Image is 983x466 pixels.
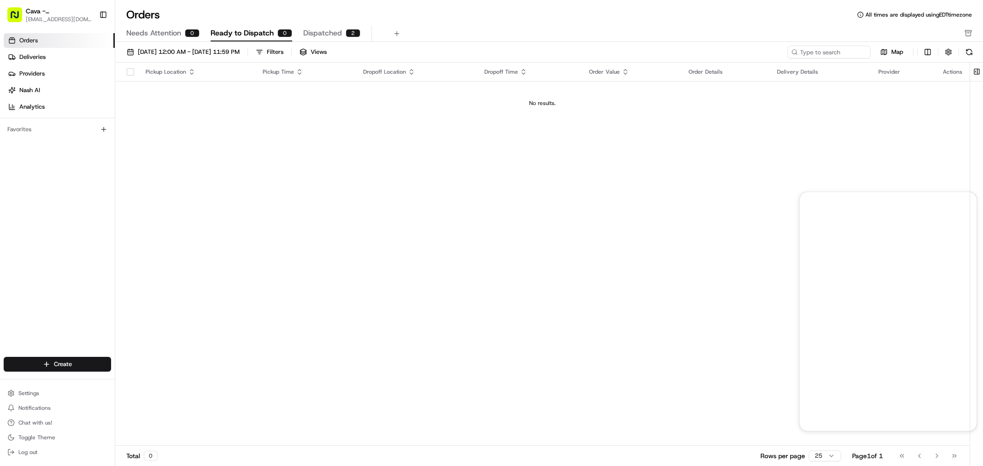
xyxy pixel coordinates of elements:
button: Notifications [4,402,111,414]
div: Favorites [4,122,111,137]
div: Pickup Time [263,68,348,76]
div: Order Details [689,68,762,76]
div: Actions [943,68,962,76]
span: All times are displayed using EDT timezone [865,11,972,18]
span: [DATE] 12:00 AM - [DATE] 11:59 PM [138,48,240,56]
div: Dropoff Location [363,68,470,76]
span: Orders [19,36,38,45]
span: Create [54,360,72,368]
p: Rows per page [760,451,805,460]
span: Needs Attention [126,28,181,39]
div: Provider [878,68,928,76]
a: Nash AI [4,83,115,98]
span: Ready to Dispatch [211,28,274,39]
button: Filters [252,46,288,58]
button: Refresh [963,46,976,58]
span: Views [311,48,327,56]
div: Page 1 of 1 [852,451,883,460]
div: Filters [267,48,283,56]
div: 0 [277,29,292,37]
span: Map [891,48,903,56]
iframe: Open customer support [954,436,978,460]
a: Providers [4,66,115,81]
div: Total [126,451,158,461]
iframe: Customer support window [800,192,977,431]
button: Toggle Theme [4,431,111,444]
input: Type to search [788,46,871,58]
div: Delivery Details [777,68,864,76]
a: Orders [4,33,115,48]
div: 0 [185,29,200,37]
h1: Orders [126,7,160,22]
div: Pickup Location [146,68,248,76]
a: Analytics [4,99,115,114]
button: [DATE] 12:00 AM - [DATE] 11:59 PM [123,46,244,58]
span: Toggle Theme [18,434,55,441]
span: Analytics [19,103,45,111]
button: Settings [4,387,111,400]
button: Cava - [GEOGRAPHIC_DATA] [26,6,92,16]
span: Notifications [18,404,51,412]
button: Create [4,357,111,372]
span: Deliveries [19,53,46,61]
button: Map [874,47,909,58]
span: Chat with us! [18,419,52,426]
a: Deliveries [4,50,115,64]
button: [EMAIL_ADDRESS][DOMAIN_NAME] [26,16,92,23]
span: Dispatched [303,28,342,39]
div: Order Value [589,68,674,76]
span: Nash AI [19,86,40,94]
button: Views [295,46,331,58]
span: Log out [18,449,37,456]
div: 0 [144,451,158,461]
div: 2 [346,29,360,37]
button: Cava - [GEOGRAPHIC_DATA][EMAIL_ADDRESS][DOMAIN_NAME] [4,4,95,26]
div: No results. [119,99,966,107]
button: Log out [4,446,111,459]
div: Dropoff Time [484,68,574,76]
span: Settings [18,390,39,397]
button: Chat with us! [4,416,111,429]
span: Providers [19,70,45,78]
